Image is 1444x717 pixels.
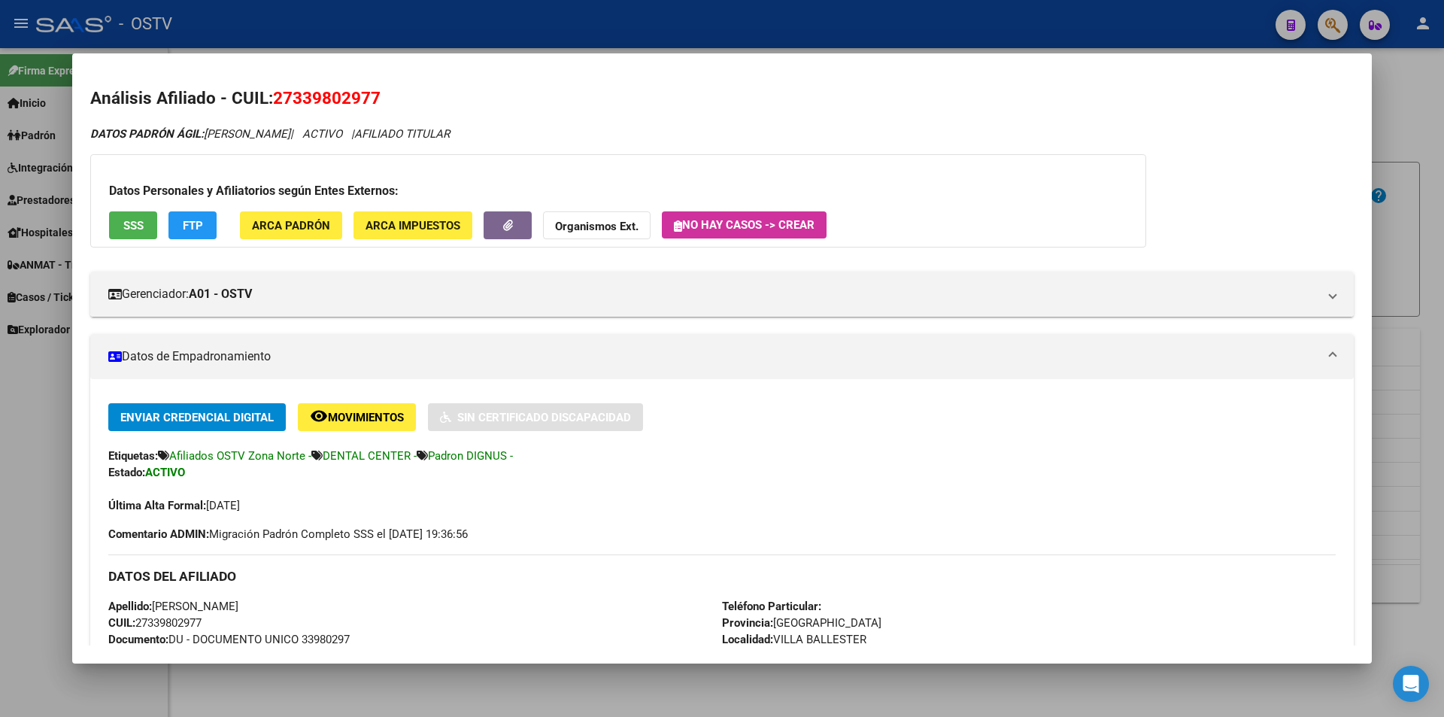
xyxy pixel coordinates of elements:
strong: Documento: [108,633,168,646]
strong: CUIL: [108,616,135,630]
button: Movimientos [298,403,416,431]
strong: Apellido: [108,600,152,613]
button: Sin Certificado Discapacidad [428,403,643,431]
button: Organismos Ext. [543,211,651,239]
strong: Etiquetas: [108,449,158,463]
span: Afiliados OSTV Zona Norte - [169,449,311,463]
strong: Teléfono Particular: [722,600,821,613]
button: No hay casos -> Crear [662,211,827,238]
strong: Organismos Ext. [555,220,639,233]
span: SSS [123,219,144,232]
span: VILLA BALLESTER [722,633,866,646]
span: Migración Padrón Completo SSS el [DATE] 19:36:56 [108,526,468,542]
button: ARCA Impuestos [353,211,472,239]
mat-icon: remove_red_eye [310,407,328,425]
span: 27339802977 [273,88,381,108]
span: ARCA Impuestos [366,219,460,232]
strong: Última Alta Formal: [108,499,206,512]
button: FTP [168,211,217,239]
h2: Análisis Afiliado - CUIL: [90,86,1354,111]
span: No hay casos -> Crear [674,218,815,232]
span: FTP [183,219,203,232]
strong: DATOS PADRÓN ÁGIL: [90,127,204,141]
span: [DATE] [108,499,240,512]
mat-expansion-panel-header: Datos de Empadronamiento [90,334,1354,379]
span: 27339802977 [108,616,202,630]
mat-panel-title: Datos de Empadronamiento [108,348,1318,366]
div: Open Intercom Messenger [1393,666,1429,702]
span: Padron DIGNUS - [428,449,513,463]
span: Movimientos [328,411,404,424]
strong: ACTIVO [145,466,185,479]
span: DU - DOCUMENTO UNICO 33980297 [108,633,350,646]
span: AFILIADO TITULAR [354,127,450,141]
button: ARCA Padrón [240,211,342,239]
mat-panel-title: Gerenciador: [108,285,1318,303]
span: DENTAL CENTER - [323,449,417,463]
strong: Provincia: [722,616,773,630]
strong: Comentario ADMIN: [108,527,209,541]
span: ARCA Padrón [252,219,330,232]
strong: Localidad: [722,633,773,646]
i: | ACTIVO | [90,127,450,141]
span: [PERSON_NAME] [90,127,290,141]
button: Enviar Credencial Digital [108,403,286,431]
button: SSS [109,211,157,239]
span: [GEOGRAPHIC_DATA] [722,616,881,630]
strong: Estado: [108,466,145,479]
strong: A01 - OSTV [189,285,252,303]
h3: DATOS DEL AFILIADO [108,568,1336,585]
h3: Datos Personales y Afiliatorios según Entes Externos: [109,182,1127,200]
span: Enviar Credencial Digital [120,411,274,424]
mat-expansion-panel-header: Gerenciador:A01 - OSTV [90,272,1354,317]
span: Sin Certificado Discapacidad [457,411,631,424]
span: [PERSON_NAME] [108,600,238,613]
